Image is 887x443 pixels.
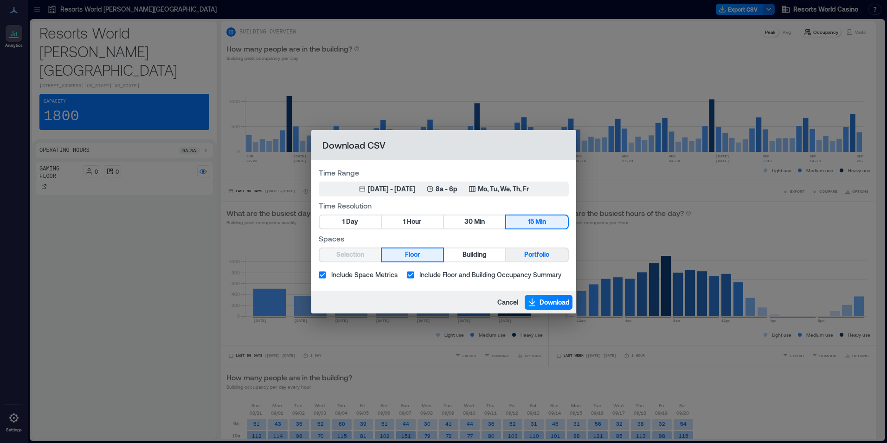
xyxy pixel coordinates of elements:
[444,248,505,261] button: Building
[444,215,505,228] button: 30 Min
[407,216,421,228] span: Hour
[320,215,381,228] button: 1 Day
[524,249,549,261] span: Portfolio
[403,216,405,228] span: 1
[525,295,572,310] button: Download
[346,216,358,228] span: Day
[342,216,345,228] span: 1
[506,215,567,228] button: 15 Min
[331,270,398,280] span: Include Space Metrics
[474,216,485,228] span: Min
[311,130,576,160] h2: Download CSV
[495,295,521,310] button: Cancel
[506,248,567,261] button: Portfolio
[463,249,487,261] span: Building
[497,298,518,307] span: Cancel
[528,216,534,228] span: 15
[382,215,443,228] button: 1 Hour
[319,182,569,196] button: [DATE] - [DATE]8a - 6pMo, Tu, We, Th, Fr
[478,184,529,194] p: Mo, Tu, We, Th, Fr
[540,298,570,307] span: Download
[436,184,457,194] p: 8a - 6p
[405,249,420,261] span: Floor
[419,270,561,280] span: Include Floor and Building Occupancy Summary
[535,216,546,228] span: Min
[382,248,443,261] button: Floor
[464,216,473,228] span: 30
[319,233,569,244] label: Spaces
[319,200,569,211] label: Time Resolution
[368,184,415,194] div: [DATE] - [DATE]
[319,167,569,178] label: Time Range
